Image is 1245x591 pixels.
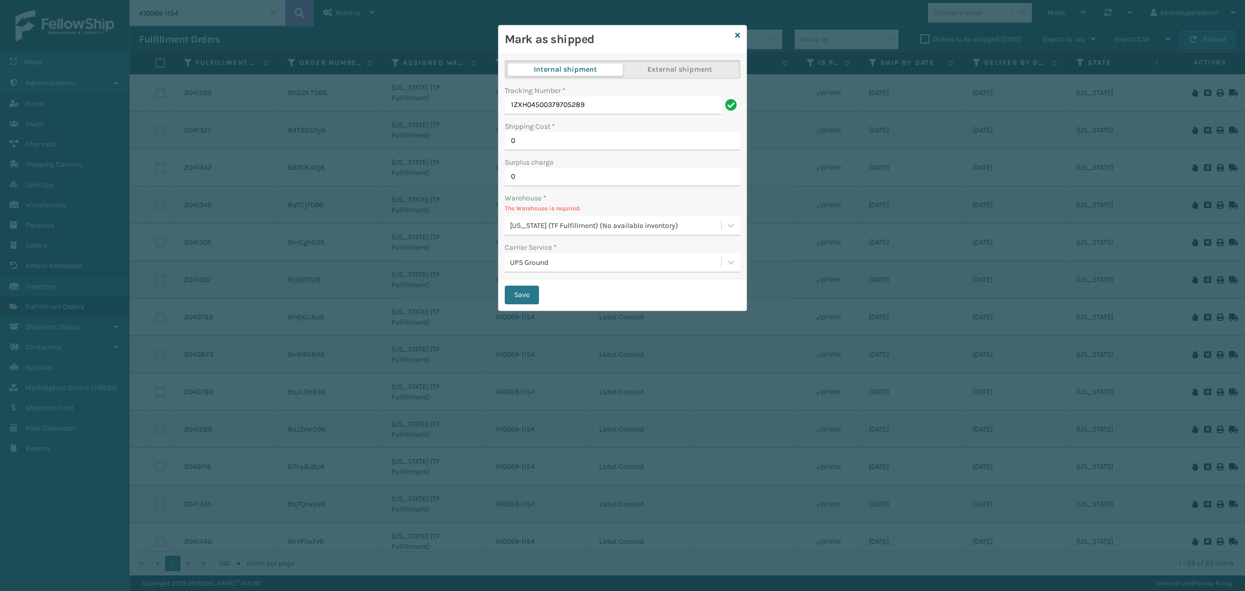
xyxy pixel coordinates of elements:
[622,63,738,76] button: External shipment
[510,257,722,268] div: UPS Ground
[508,63,623,76] button: Internal shipment
[505,204,740,213] p: The Warehouse is required.
[505,242,557,253] label: Carrier Service
[505,157,554,168] label: Surplus charge
[505,85,565,96] label: Tracking Number
[505,121,555,132] label: Shipping Cost
[505,193,546,204] label: Warehouse
[510,220,722,231] div: [US_STATE] (TF Fulfillment) (No available inventory)
[505,32,731,47] h3: Mark as shipped
[505,286,539,304] button: Save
